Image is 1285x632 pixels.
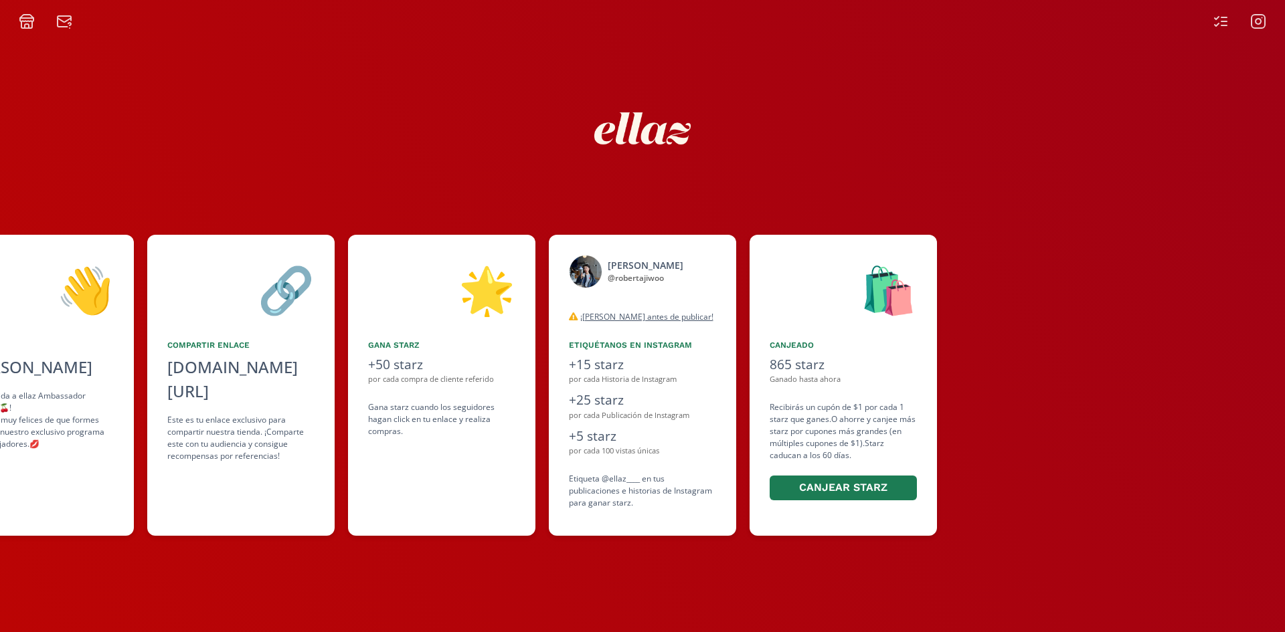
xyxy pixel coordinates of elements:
[770,339,917,351] div: Canjeado
[569,445,716,457] div: por cada 100 vistas únicas
[569,427,716,446] div: +5 starz
[167,355,315,403] div: [DOMAIN_NAME][URL]
[569,473,716,509] div: Etiqueta @ellaz____ en tus publicaciones e historias de Instagram para ganar starz.
[368,255,515,323] div: 🌟
[608,272,683,284] div: @ robertajiwoo
[569,374,716,385] div: por cada Historia de Instagram
[569,391,716,410] div: +25 starz
[368,401,515,437] div: Gana starz cuando los seguidores hagan click en tu enlace y realiza compras .
[582,68,703,189] img: nKmKAABZpYV7
[167,414,315,462] div: Este es tu enlace exclusivo para compartir nuestra tienda. ¡Comparte este con tu audiencia y cons...
[368,355,515,375] div: +50 starz
[569,339,716,351] div: Etiquétanos en Instagram
[167,255,315,323] div: 🔗
[770,255,917,323] div: 🛍️
[608,258,683,272] div: [PERSON_NAME]
[580,311,713,322] u: ¡[PERSON_NAME] antes de publicar!
[770,374,917,385] div: Ganado hasta ahora
[569,255,602,288] img: 524810648_18520113457031687_8089223174440955574_n.jpg
[569,410,716,421] div: por cada Publicación de Instagram
[770,476,917,500] button: Canjear starz
[167,339,315,351] div: Compartir Enlace
[368,374,515,385] div: por cada compra de cliente referido
[368,339,515,351] div: Gana starz
[770,355,917,375] div: 865 starz
[569,355,716,375] div: +15 starz
[770,401,917,502] div: Recibirás un cupón de $1 por cada 1 starz que ganes. O ahorre y canjee más starz por cupones más ...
